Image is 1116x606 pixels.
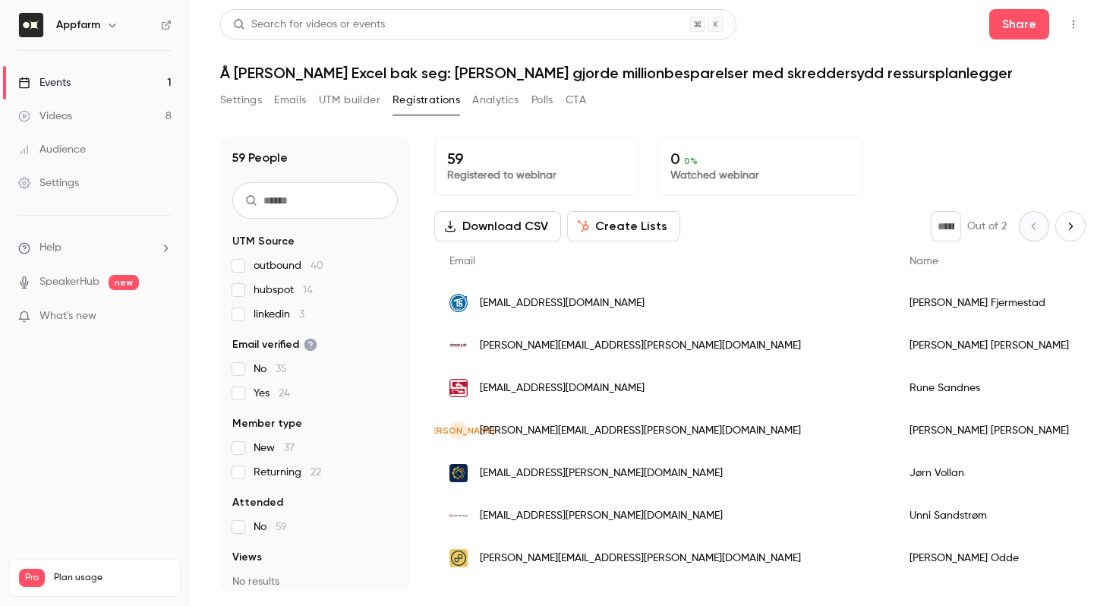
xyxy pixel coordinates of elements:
[39,308,96,324] span: What's new
[303,285,313,295] span: 14
[18,240,172,256] li: help-dropdown-opener
[19,569,45,587] span: Pro
[254,307,304,322] span: linkedin
[423,424,495,437] span: [PERSON_NAME]
[449,549,468,567] img: contur.no
[56,17,100,33] h6: Appfarm
[449,507,468,525] img: agdervent.no
[18,75,71,90] div: Events
[989,9,1049,39] button: Share
[254,519,287,535] span: No
[480,551,801,567] span: [PERSON_NAME][EMAIL_ADDRESS][PERSON_NAME][DOMAIN_NAME]
[54,572,171,584] span: Plan usage
[254,258,323,273] span: outbound
[472,88,519,112] button: Analytics
[232,495,283,510] span: Attended
[254,440,295,456] span: New
[299,309,304,320] span: 3
[449,294,468,312] img: tsmaskin.no
[447,168,626,183] p: Registered to webinar
[392,88,460,112] button: Registrations
[109,275,139,290] span: new
[39,240,61,256] span: Help
[967,219,1007,234] p: Out of 2
[254,361,287,377] span: No
[220,64,1086,82] h1: Å [PERSON_NAME] Excel bak seg: [PERSON_NAME] gjorde millionbesparelser med skreddersydd ressurspl...
[480,380,645,396] span: [EMAIL_ADDRESS][DOMAIN_NAME]
[449,256,475,267] span: Email
[232,149,288,167] h1: 59 People
[1055,211,1086,241] button: Next page
[311,260,323,271] span: 40
[480,466,723,481] span: [EMAIL_ADDRESS][PERSON_NAME][DOMAIN_NAME]
[276,522,287,532] span: 59
[233,17,385,33] div: Search for videos or events
[232,550,262,565] span: Views
[220,88,262,112] button: Settings
[254,465,321,480] span: Returning
[311,467,321,478] span: 22
[232,574,398,589] p: No results
[254,386,290,401] span: Yes
[276,364,287,374] span: 35
[319,88,380,112] button: UTM builder
[670,150,850,168] p: 0
[39,274,99,290] a: SpeakerHub
[910,256,938,267] span: Name
[567,211,680,241] button: Create Lists
[670,168,850,183] p: Watched webinar
[447,150,626,168] p: 59
[284,443,295,453] span: 37
[684,156,698,166] span: 0 %
[449,464,468,482] img: lns.no
[254,282,313,298] span: hubspot
[232,337,317,352] span: Email verified
[232,416,302,431] span: Member type
[18,142,86,157] div: Audience
[19,13,43,37] img: Appfarm
[566,88,586,112] button: CTA
[232,234,295,249] span: UTM Source
[480,295,645,311] span: [EMAIL_ADDRESS][DOMAIN_NAME]
[480,338,801,354] span: [PERSON_NAME][EMAIL_ADDRESS][PERSON_NAME][DOMAIN_NAME]
[531,88,553,112] button: Polls
[480,508,723,524] span: [EMAIL_ADDRESS][PERSON_NAME][DOMAIN_NAME]
[279,388,290,399] span: 24
[18,175,79,191] div: Settings
[434,211,561,241] button: Download CSV
[449,379,468,397] img: hk-sandnes.no
[449,336,468,355] img: stenseth-rs.no
[480,423,801,439] span: [PERSON_NAME][EMAIL_ADDRESS][PERSON_NAME][DOMAIN_NAME]
[18,109,72,124] div: Videos
[274,88,306,112] button: Emails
